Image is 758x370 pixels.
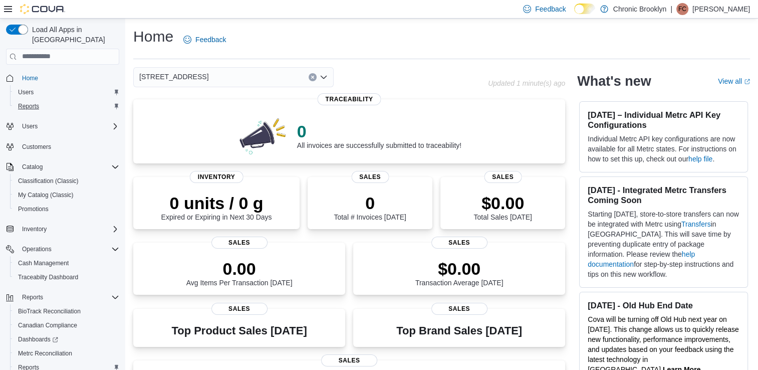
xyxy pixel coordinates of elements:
[18,72,42,84] a: Home
[14,100,43,112] a: Reports
[18,291,119,303] span: Reports
[14,319,81,331] a: Canadian Compliance
[22,293,43,301] span: Reports
[18,72,119,84] span: Home
[588,300,739,310] h3: [DATE] - Old Hub End Date
[613,3,667,15] p: Chronic Brooklyn
[588,185,739,205] h3: [DATE] - Integrated Metrc Transfers Coming Soon
[18,120,119,132] span: Users
[14,100,119,112] span: Reports
[22,74,38,82] span: Home
[14,319,119,331] span: Canadian Compliance
[161,193,272,213] p: 0 units / 0 g
[14,305,85,317] a: BioTrack Reconciliation
[415,259,503,279] p: $0.00
[14,257,119,269] span: Cash Management
[190,171,243,183] span: Inventory
[14,189,119,201] span: My Catalog (Classic)
[18,273,78,281] span: Traceabilty Dashboard
[14,271,82,283] a: Traceabilty Dashboard
[186,259,293,287] div: Avg Items Per Transaction [DATE]
[2,71,123,85] button: Home
[10,332,123,346] a: Dashboards
[18,177,79,185] span: Classification (Classic)
[237,115,289,155] img: 0
[2,242,123,256] button: Operations
[688,155,712,163] a: help file
[318,93,381,105] span: Traceability
[18,161,119,173] span: Catalog
[297,121,461,141] p: 0
[211,237,268,249] span: Sales
[14,333,62,345] a: Dashboards
[588,110,739,130] h3: [DATE] – Individual Metrc API Key Configurations
[10,318,123,332] button: Canadian Compliance
[22,122,38,130] span: Users
[588,134,739,164] p: Individual Metrc API key configurations are now available for all Metrc states. For instructions ...
[678,3,686,15] span: FC
[133,27,173,47] h1: Home
[574,4,595,14] input: Dark Mode
[535,4,566,14] span: Feedback
[18,102,39,110] span: Reports
[14,175,83,187] a: Classification (Classic)
[14,271,119,283] span: Traceabilty Dashboard
[309,73,317,81] button: Clear input
[320,73,328,81] button: Open list of options
[14,305,119,317] span: BioTrack Reconciliation
[588,209,739,279] p: Starting [DATE], store-to-store transfers can now be integrated with Metrc using in [GEOGRAPHIC_D...
[18,291,47,303] button: Reports
[10,256,123,270] button: Cash Management
[10,202,123,216] button: Promotions
[22,163,43,171] span: Catalog
[20,4,65,14] img: Cova
[2,290,123,304] button: Reports
[2,222,123,236] button: Inventory
[14,203,53,215] a: Promotions
[171,325,307,337] h3: Top Product Sales [DATE]
[211,303,268,315] span: Sales
[18,191,74,199] span: My Catalog (Classic)
[10,346,123,360] button: Metrc Reconciliation
[10,174,123,188] button: Classification (Classic)
[18,321,77,329] span: Canadian Compliance
[488,79,565,87] p: Updated 1 minute(s) ago
[473,193,532,213] p: $0.00
[14,257,73,269] a: Cash Management
[14,86,38,98] a: Users
[161,193,272,221] div: Expired or Expiring in Next 30 Days
[18,223,51,235] button: Inventory
[14,189,78,201] a: My Catalog (Classic)
[14,333,119,345] span: Dashboards
[681,220,711,228] a: Transfers
[718,77,750,85] a: View allExternal link
[195,35,226,45] span: Feedback
[415,259,503,287] div: Transaction Average [DATE]
[588,250,695,268] a: help documentation
[18,259,69,267] span: Cash Management
[10,270,123,284] button: Traceabilty Dashboard
[18,140,119,153] span: Customers
[670,3,672,15] p: |
[744,79,750,85] svg: External link
[334,193,406,221] div: Total # Invoices [DATE]
[692,3,750,15] p: [PERSON_NAME]
[18,243,56,255] button: Operations
[14,203,119,215] span: Promotions
[574,14,575,15] span: Dark Mode
[321,354,377,366] span: Sales
[139,71,208,83] span: [STREET_ADDRESS]
[577,73,651,89] h2: What's new
[10,85,123,99] button: Users
[18,120,42,132] button: Users
[14,347,76,359] a: Metrc Reconciliation
[22,225,47,233] span: Inventory
[351,171,389,183] span: Sales
[2,119,123,133] button: Users
[28,25,119,45] span: Load All Apps in [GEOGRAPHIC_DATA]
[396,325,522,337] h3: Top Brand Sales [DATE]
[2,160,123,174] button: Catalog
[18,223,119,235] span: Inventory
[431,303,487,315] span: Sales
[10,304,123,318] button: BioTrack Reconciliation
